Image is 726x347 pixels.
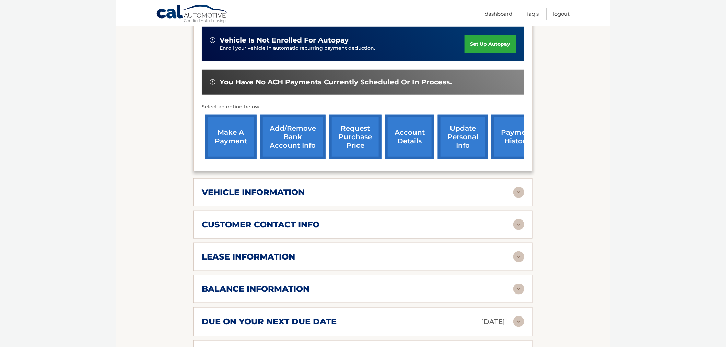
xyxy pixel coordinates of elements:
[513,316,524,327] img: accordion-rest.svg
[260,115,326,159] a: Add/Remove bank account info
[202,316,337,327] h2: due on your next due date
[329,115,382,159] a: request purchase price
[485,8,512,20] a: Dashboard
[527,8,539,20] a: FAQ's
[202,284,309,294] h2: balance information
[438,115,488,159] a: update personal info
[220,78,452,86] span: You have no ACH payments currently scheduled or in process.
[210,37,215,43] img: alert-white.svg
[385,115,434,159] a: account details
[205,115,257,159] a: make a payment
[202,219,319,230] h2: customer contact info
[491,115,543,159] a: payment history
[156,4,228,24] a: Cal Automotive
[202,187,305,198] h2: vehicle information
[513,284,524,295] img: accordion-rest.svg
[513,251,524,262] img: accordion-rest.svg
[220,45,465,52] p: Enroll your vehicle in automatic recurring payment deduction.
[465,35,516,53] a: set up autopay
[202,103,524,111] p: Select an option below:
[210,79,215,85] img: alert-white.svg
[202,252,295,262] h2: lease information
[513,219,524,230] img: accordion-rest.svg
[220,36,349,45] span: vehicle is not enrolled for autopay
[513,187,524,198] img: accordion-rest.svg
[481,316,505,328] p: [DATE]
[553,8,570,20] a: Logout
